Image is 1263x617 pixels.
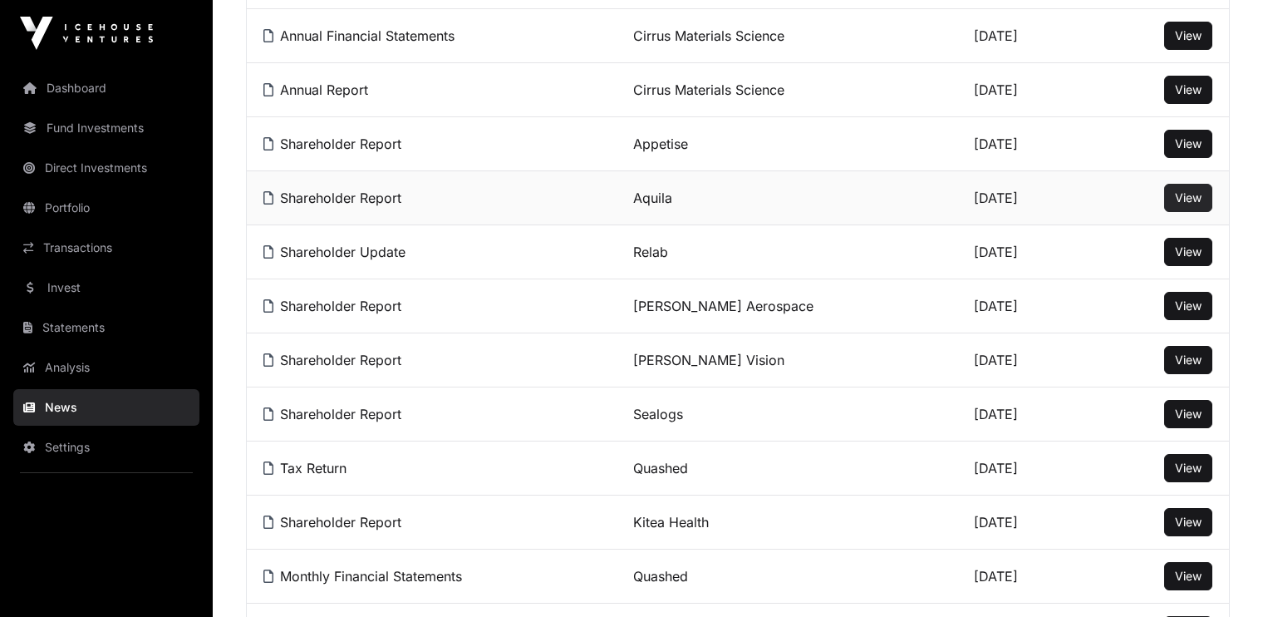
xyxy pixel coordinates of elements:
[13,70,199,106] a: Dashboard
[1175,514,1202,531] a: View
[1164,508,1212,536] button: View
[263,136,401,152] a: Shareholder Report
[263,514,401,531] a: Shareholder Report
[957,9,1099,63] td: [DATE]
[13,190,199,226] a: Portfolio
[957,171,1099,225] td: [DATE]
[1175,407,1202,421] span: View
[1164,562,1212,590] button: View
[13,389,199,426] a: News
[1164,238,1212,266] button: View
[633,244,668,260] a: Relab
[1175,353,1202,367] span: View
[13,150,199,186] a: Direct Investments
[633,27,784,44] a: Cirrus Materials Science
[633,460,688,476] a: Quashed
[13,269,199,306] a: Invest
[13,429,199,466] a: Settings
[1175,299,1202,313] span: View
[633,568,688,585] a: Quashed
[1175,515,1202,529] span: View
[1175,190,1202,205] span: View
[1175,81,1202,98] a: View
[1175,406,1202,422] a: View
[20,17,153,50] img: Icehouse Ventures Logo
[263,352,401,368] a: Shareholder Report
[13,309,199,346] a: Statements
[263,298,401,314] a: Shareholder Report
[1175,461,1202,475] span: View
[633,136,688,152] a: Appetise
[633,352,784,368] a: [PERSON_NAME] Vision
[263,568,462,585] a: Monthly Financial Statements
[1164,346,1212,374] button: View
[633,406,683,422] a: Sealogs
[957,279,1099,333] td: [DATE]
[1164,454,1212,482] button: View
[263,406,401,422] a: Shareholder Report
[1164,76,1212,104] button: View
[13,230,199,266] a: Transactions
[1164,292,1212,320] button: View
[957,225,1099,279] td: [DATE]
[263,190,401,206] a: Shareholder Report
[633,81,784,98] a: Cirrus Materials Science
[1175,460,1202,476] a: View
[633,190,672,206] a: Aquila
[957,550,1099,604] td: [DATE]
[1175,190,1202,206] a: View
[633,298,813,314] a: [PERSON_NAME] Aerospace
[1175,28,1202,42] span: View
[957,496,1099,550] td: [DATE]
[1175,352,1202,368] a: View
[1175,569,1202,583] span: View
[263,460,346,476] a: Tax Return
[1175,568,1202,585] a: View
[1164,184,1212,212] button: View
[13,110,199,146] a: Fund Investments
[1164,130,1212,158] button: View
[13,349,199,386] a: Analysis
[1175,298,1202,314] a: View
[957,63,1099,117] td: [DATE]
[263,244,405,260] a: Shareholder Update
[1164,400,1212,428] button: View
[263,27,455,44] a: Annual Financial Statements
[957,117,1099,171] td: [DATE]
[1175,244,1202,259] span: View
[1175,136,1202,152] a: View
[1164,22,1212,50] button: View
[957,442,1099,496] td: [DATE]
[1180,537,1263,617] iframe: Chat Widget
[1175,27,1202,44] a: View
[1175,82,1202,96] span: View
[1175,136,1202,151] span: View
[1175,244,1202,260] a: View
[633,514,709,531] a: Kitea Health
[263,81,368,98] a: Annual Report
[957,387,1099,442] td: [DATE]
[957,333,1099,387] td: [DATE]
